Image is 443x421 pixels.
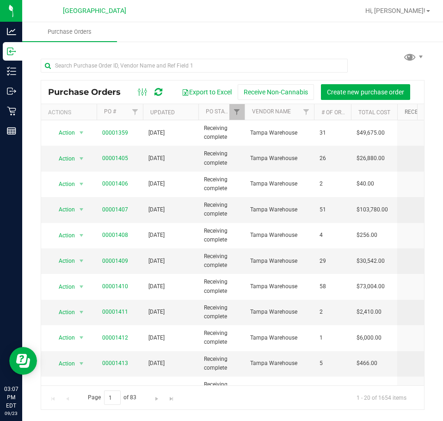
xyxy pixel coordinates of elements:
[357,359,377,368] span: $466.00
[250,359,308,368] span: Tampa Warehouse
[327,88,404,96] span: Create new purchase order
[358,109,390,116] a: Total Cost
[357,282,385,291] span: $73,004.00
[148,180,165,188] span: [DATE]
[148,231,165,240] span: [DATE]
[76,254,87,267] span: select
[50,126,75,139] span: Action
[76,229,87,242] span: select
[102,232,128,238] a: 00001408
[128,104,143,120] a: Filter
[250,129,308,137] span: Tampa Warehouse
[102,206,128,213] a: 00001407
[148,308,165,316] span: [DATE]
[250,257,308,266] span: Tampa Warehouse
[204,149,239,167] span: Receiving complete
[357,180,374,188] span: $40.00
[176,84,238,100] button: Export to Excel
[9,347,37,375] iframe: Resource center
[204,355,239,372] span: Receiving complete
[320,205,345,214] span: 51
[204,303,239,321] span: Receiving complete
[22,22,117,42] a: Purchase Orders
[4,385,18,410] p: 03:07 PM EDT
[357,308,381,316] span: $2,410.00
[102,283,128,290] a: 00001410
[204,175,239,193] span: Receiving complete
[104,390,121,405] input: 1
[299,104,314,120] a: Filter
[7,106,16,116] inline-svg: Retail
[102,309,128,315] a: 00001411
[50,254,75,267] span: Action
[102,334,128,341] a: 00001412
[320,257,345,266] span: 29
[229,104,245,120] a: Filter
[50,357,75,370] span: Action
[148,129,165,137] span: [DATE]
[357,334,381,342] span: $6,000.00
[102,258,128,264] a: 00001409
[320,359,345,368] span: 5
[48,109,93,116] div: Actions
[321,84,410,100] button: Create new purchase order
[80,390,144,405] span: Page of 83
[204,124,239,142] span: Receiving complete
[50,152,75,165] span: Action
[148,205,165,214] span: [DATE]
[104,108,116,115] a: PO #
[41,59,348,73] input: Search Purchase Order ID, Vendor Name and Ref Field 1
[320,308,345,316] span: 2
[357,257,385,266] span: $30,542.00
[102,155,128,161] a: 00001405
[76,152,87,165] span: select
[250,385,308,394] span: Tampa Warehouse
[7,67,16,76] inline-svg: Inventory
[250,231,308,240] span: Tampa Warehouse
[204,252,239,270] span: Receiving complete
[4,410,18,417] p: 09/23
[204,278,239,295] span: Receiving complete
[252,108,291,115] a: Vendor Name
[148,257,165,266] span: [DATE]
[35,28,104,36] span: Purchase Orders
[250,308,308,316] span: Tampa Warehouse
[250,205,308,214] span: Tampa Warehouse
[250,334,308,342] span: Tampa Warehouse
[63,7,126,15] span: [GEOGRAPHIC_DATA]
[7,87,16,96] inline-svg: Outbound
[357,205,388,214] span: $103,780.00
[102,360,128,366] a: 00001413
[76,126,87,139] span: select
[150,390,164,403] a: Go to the next page
[50,383,75,396] span: Action
[320,154,345,163] span: 26
[206,108,234,115] a: PO Status
[250,154,308,163] span: Tampa Warehouse
[320,231,345,240] span: 4
[148,359,165,368] span: [DATE]
[76,178,87,191] span: select
[148,334,165,342] span: [DATE]
[165,390,178,403] a: Go to the last page
[320,282,345,291] span: 58
[7,126,16,136] inline-svg: Reports
[148,154,165,163] span: [DATE]
[76,280,87,293] span: select
[76,331,87,344] span: select
[250,180,308,188] span: Tampa Warehouse
[48,87,130,97] span: Purchase Orders
[76,306,87,319] span: select
[204,227,239,244] span: Receiving complete
[102,180,128,187] a: 00001406
[148,282,165,291] span: [DATE]
[320,129,345,137] span: 31
[321,109,366,116] a: # Of Orderlines
[320,334,345,342] span: 1
[357,385,374,394] span: $15.00
[320,180,345,188] span: 2
[50,280,75,293] span: Action
[102,130,128,136] a: 00001359
[238,84,314,100] button: Receive Non-Cannabis
[76,383,87,396] span: select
